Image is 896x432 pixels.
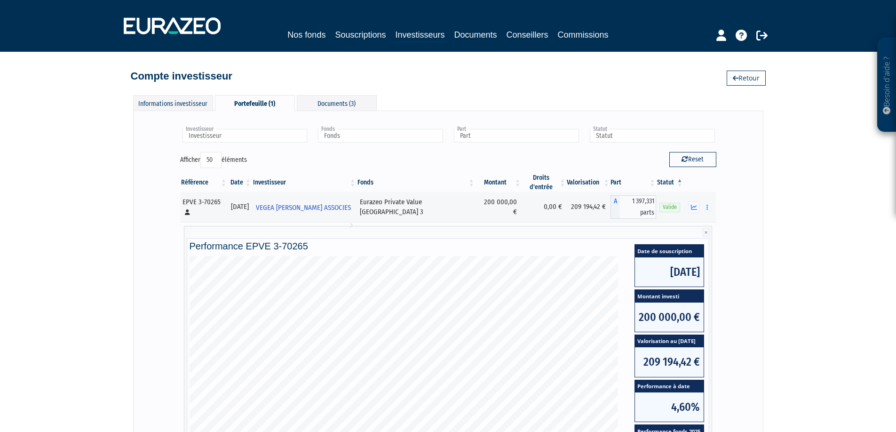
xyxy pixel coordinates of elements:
a: VEGEA [PERSON_NAME] ASSOCIES [252,198,357,216]
p: Besoin d'aide ? [881,43,892,128]
span: A [611,195,620,219]
span: Date de souscription [635,245,704,257]
a: Conseillers [507,28,548,41]
button: Reset [669,152,716,167]
span: [DATE] [635,257,704,287]
td: 209 194,42 € [567,192,611,222]
th: Référence : activer pour trier la colonne par ordre croissant [180,173,228,192]
div: Informations investisseur [133,95,213,111]
a: Investisseurs [395,28,444,43]
a: Documents [454,28,497,41]
th: Statut : activer pour trier la colonne par ordre d&eacute;croissant [656,173,683,192]
span: 200 000,00 € [635,303,704,332]
div: Eurazeo Private Value [GEOGRAPHIC_DATA] 3 [360,197,472,217]
h4: Compte investisseur [131,71,232,82]
span: 1 397,331 parts [620,195,657,219]
th: Fonds: activer pour trier la colonne par ordre croissant [357,173,475,192]
span: VEGEA [PERSON_NAME] ASSOCIES [256,199,351,216]
th: Investisseur: activer pour trier la colonne par ordre croissant [252,173,357,192]
th: Montant: activer pour trier la colonne par ordre croissant [476,173,522,192]
a: Commissions [558,28,609,41]
select: Afficheréléments [200,152,222,168]
div: EPVE 3-70265 [182,197,224,217]
span: Valide [659,203,680,212]
div: Documents (3) [297,95,377,111]
a: Souscriptions [335,28,386,41]
span: 4,60% [635,392,704,422]
th: Valorisation: activer pour trier la colonne par ordre croissant [567,173,611,192]
label: Afficher éléments [180,152,247,168]
th: Droits d'entrée: activer pour trier la colonne par ordre croissant [522,173,567,192]
i: [Français] Personne physique [185,209,190,215]
span: 209 194,42 € [635,347,704,376]
span: Valorisation au [DATE] [635,335,704,348]
h4: Performance EPVE 3-70265 [190,241,707,251]
div: [DATE] [231,202,249,212]
div: Portefeuille (1) [215,95,295,111]
td: 200 000,00 € [476,192,522,222]
a: Retour [727,71,766,86]
img: 1732889491-logotype_eurazeo_blanc_rvb.png [124,17,221,34]
span: Montant investi [635,290,704,303]
th: Part: activer pour trier la colonne par ordre croissant [611,173,657,192]
div: A - Eurazeo Private Value Europe 3 [611,195,657,219]
th: Date: activer pour trier la colonne par ordre croissant [228,173,252,192]
i: Voir l'investisseur [349,216,353,234]
a: Nos fonds [287,28,325,41]
span: Performance à date [635,380,704,393]
td: 0,00 € [522,192,567,222]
